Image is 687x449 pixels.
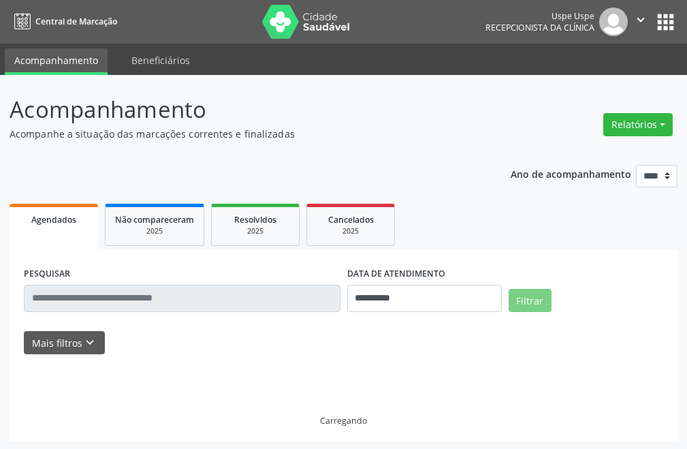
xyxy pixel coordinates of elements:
[628,7,654,36] button: 
[511,165,631,182] p: Ano de acompanhamento
[35,16,117,27] span: Central de Marcação
[234,214,276,226] span: Resolvidos
[320,415,367,427] div: Carregando
[328,214,374,226] span: Cancelados
[221,226,289,236] div: 2025
[603,113,673,136] button: Relatórios
[10,93,477,127] p: Acompanhamento
[347,264,445,285] label: DATA DE ATENDIMENTO
[633,12,648,27] i: 
[599,7,628,36] img: img
[24,264,70,285] label: PESQUISAR
[10,10,117,33] a: Central de Marcação
[122,48,199,72] a: Beneficiários
[31,214,76,226] span: Agendados
[654,10,677,34] button: apps
[317,226,385,236] div: 2025
[10,127,477,141] p: Acompanhe a situação das marcações correntes e finalizadas
[115,226,194,236] div: 2025
[82,335,97,350] i: keyboard_arrow_down
[5,48,108,75] a: Acompanhamento
[485,22,594,33] span: Recepcionista da clínica
[115,214,194,226] span: Não compareceram
[24,331,105,355] button: Mais filtroskeyboard_arrow_down
[485,10,594,22] div: Uspe Uspe
[509,289,552,312] button: Filtrar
